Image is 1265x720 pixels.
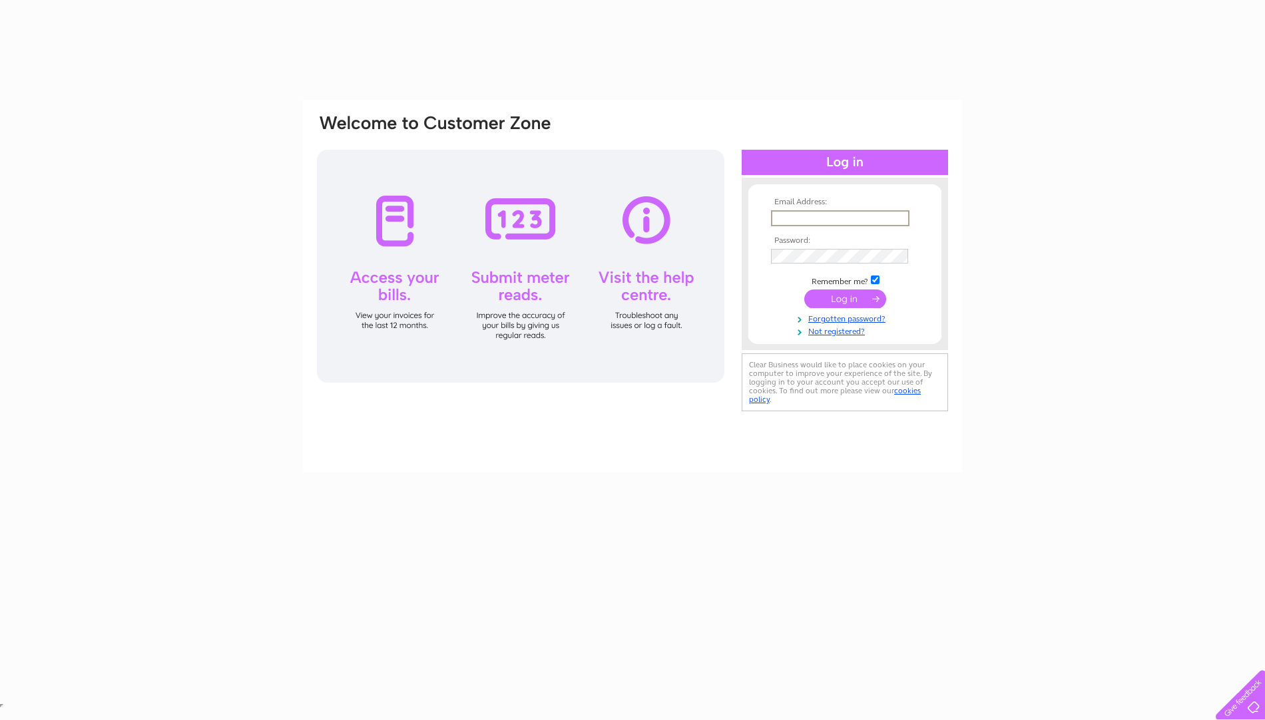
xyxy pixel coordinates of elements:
td: Remember me? [768,273,922,287]
div: Clear Business would like to place cookies on your computer to improve your experience of the sit... [742,353,948,411]
a: Not registered? [771,324,922,337]
a: Forgotten password? [771,311,922,324]
th: Email Address: [768,198,922,207]
input: Submit [804,289,886,308]
a: cookies policy [749,386,921,404]
th: Password: [768,236,922,246]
